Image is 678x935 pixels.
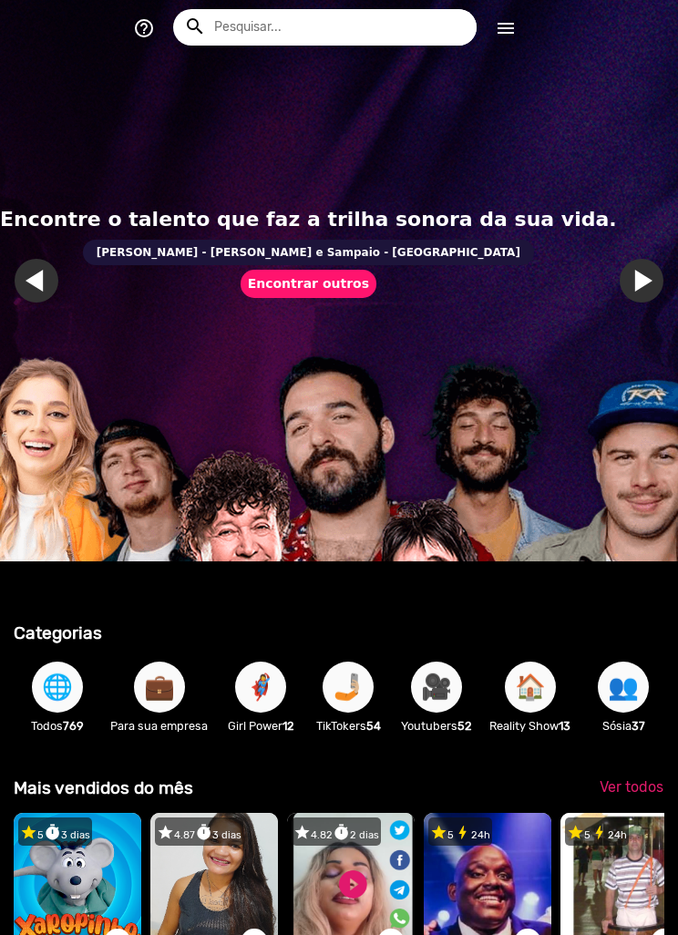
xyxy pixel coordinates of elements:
[457,719,471,733] b: 52
[63,719,84,733] b: 769
[42,662,73,713] span: 🌐
[598,662,649,713] button: 👥
[226,717,295,735] p: Girl Power
[245,662,276,713] span: 🦸‍♀️
[477,11,535,44] button: Início
[313,717,383,735] p: TikTokers
[489,717,570,735] p: Reality Show
[559,719,570,733] b: 13
[200,9,477,46] input: Pesquisar...
[23,717,92,735] p: Todos
[32,662,83,713] button: 🌐
[495,17,517,39] mat-icon: Início
[235,662,286,713] button: 🦸‍♀️
[14,777,193,798] b: Mais vendidos do mês
[632,719,645,733] b: 37
[184,15,206,37] mat-icon: Buscar talento
[589,717,658,735] p: Sósia
[505,662,556,713] button: 🏠
[600,778,663,796] span: Ver todos
[83,240,534,265] p: [PERSON_NAME] - [PERSON_NAME] e Sampaio - [GEOGRAPHIC_DATA]
[620,259,663,303] a: Ir para o próximo slide
[14,622,102,643] b: Categorias
[134,662,185,713] button: 💼
[144,662,175,713] span: 💼
[282,719,293,733] b: 12
[366,719,381,733] b: 54
[15,259,58,303] a: Ir para o último slide
[173,9,231,42] button: Buscar talento
[333,662,364,713] span: 🤳🏼
[608,662,639,713] span: 👥
[401,717,471,735] p: Youtubers
[110,717,208,735] p: Para sua empresa
[323,662,374,713] button: 🤳🏼
[133,17,155,39] mat-icon: help_outline
[421,662,452,713] span: 🎥
[241,270,376,298] button: Encontrar outros
[515,662,546,713] span: 🏠
[411,662,462,713] button: 🎥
